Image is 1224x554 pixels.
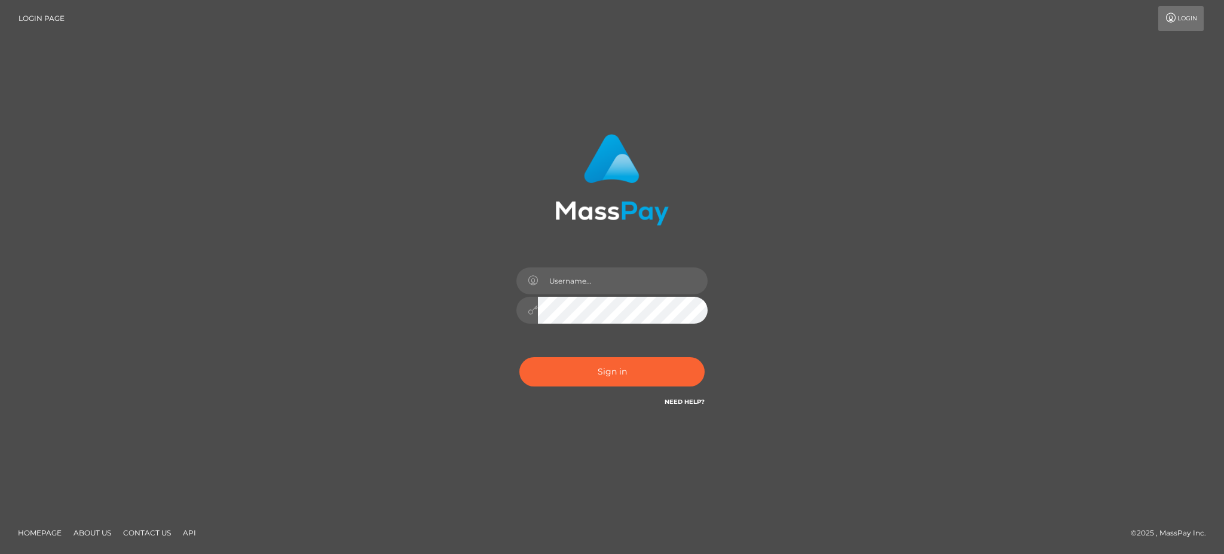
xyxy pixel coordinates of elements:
a: Contact Us [118,523,176,542]
div: © 2025 , MassPay Inc. [1131,526,1215,540]
a: About Us [69,523,116,542]
a: Need Help? [665,398,705,406]
a: Login Page [19,6,65,31]
input: Username... [538,267,708,294]
button: Sign in [519,357,705,386]
img: MassPay Login [555,134,669,226]
a: Login [1158,6,1204,31]
a: Homepage [13,523,66,542]
a: API [178,523,201,542]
